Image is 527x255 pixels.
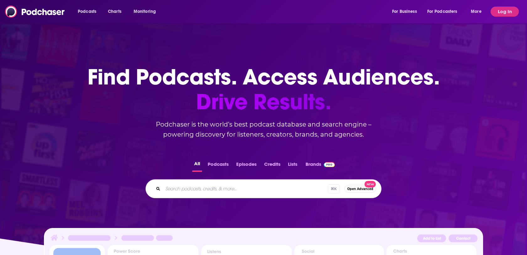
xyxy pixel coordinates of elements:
img: Podcast Insights Header [50,234,477,245]
button: open menu [129,7,164,17]
span: For Podcasters [427,7,457,16]
input: Search podcasts, credits, & more... [163,184,328,194]
img: Podchaser Pro [324,162,335,167]
h1: Find Podcasts. Access Audiences. [88,65,440,114]
span: ⌘ K [328,184,339,193]
button: open menu [73,7,104,17]
button: Lists [286,160,299,172]
span: More [471,7,482,16]
button: All [192,160,202,172]
button: Log In [491,7,519,17]
span: Podcasts [78,7,96,16]
span: Open Advanced [347,187,373,191]
span: For Business [392,7,417,16]
button: Episodes [234,160,258,172]
button: Credits [262,160,282,172]
button: open menu [388,7,425,17]
button: Open AdvancedNew [344,185,376,193]
div: Search podcasts, credits, & more... [146,179,381,198]
span: Monitoring [134,7,156,16]
img: Podchaser - Follow, Share and Rate Podcasts [5,6,65,18]
button: open menu [423,7,466,17]
span: Drive Results. [88,90,440,114]
button: Podcasts [206,160,231,172]
span: New [365,181,376,187]
a: BrandsPodchaser Pro [306,160,335,172]
button: open menu [466,7,489,17]
a: Charts [104,7,125,17]
h2: Podchaser is the world’s best podcast database and search engine – powering discovery for listene... [138,119,389,139]
span: Charts [108,7,121,16]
